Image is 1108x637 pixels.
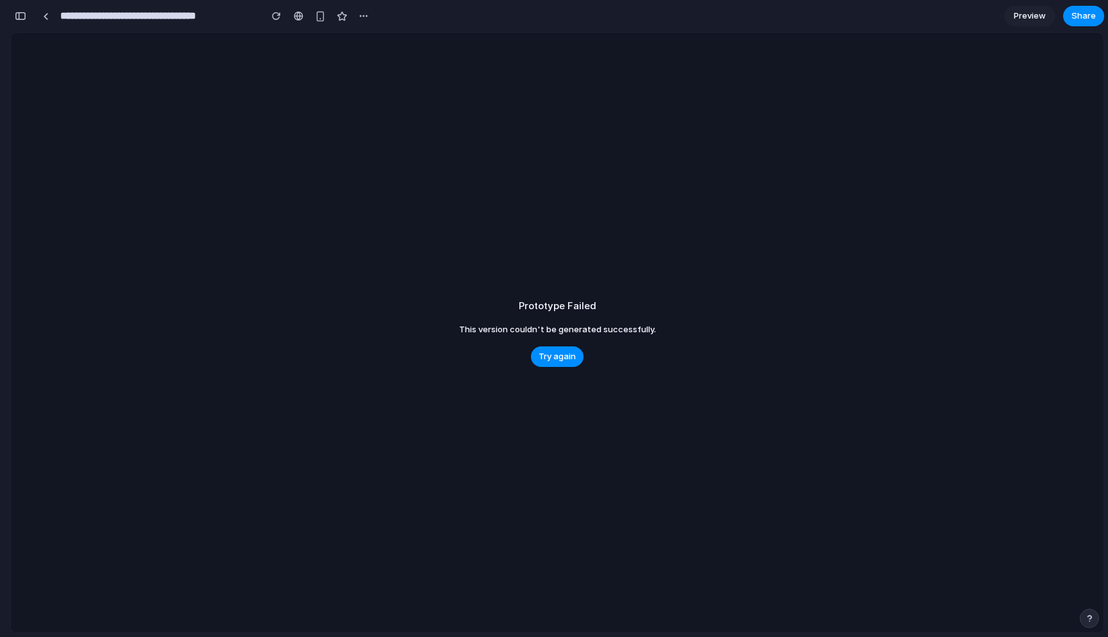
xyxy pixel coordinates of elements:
span: Share [1071,10,1096,22]
button: Try again [531,346,583,367]
span: Preview [1014,10,1046,22]
button: Share [1063,6,1104,26]
span: Try again [539,350,576,363]
h2: Prototype Failed [519,299,596,314]
a: Preview [1004,6,1055,26]
span: This version couldn't be generated successfully. [459,323,656,336]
